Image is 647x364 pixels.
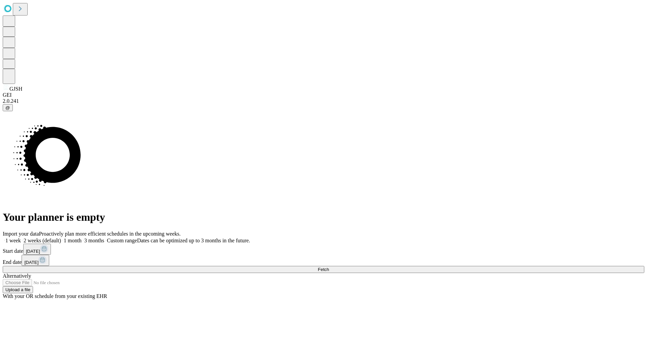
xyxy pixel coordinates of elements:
span: [DATE] [26,249,40,254]
span: 1 month [64,238,82,243]
span: 3 months [84,238,104,243]
span: 2 weeks (default) [24,238,61,243]
div: GEI [3,92,644,98]
h1: Your planner is empty [3,211,644,223]
button: [DATE] [22,255,49,266]
button: [DATE] [23,244,51,255]
span: With your OR schedule from your existing EHR [3,293,107,299]
span: 1 week [5,238,21,243]
span: Custom range [107,238,137,243]
span: Dates can be optimized up to 3 months in the future. [137,238,250,243]
span: Alternatively [3,273,31,279]
span: Proactively plan more efficient schedules in the upcoming weeks. [39,231,181,237]
span: Import your data [3,231,39,237]
button: @ [3,104,13,111]
span: GJSH [9,86,22,92]
button: Upload a file [3,286,33,293]
div: End date [3,255,644,266]
span: Fetch [318,267,329,272]
div: Start date [3,244,644,255]
span: [DATE] [24,260,38,265]
span: @ [5,105,10,110]
div: 2.0.241 [3,98,644,104]
button: Fetch [3,266,644,273]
